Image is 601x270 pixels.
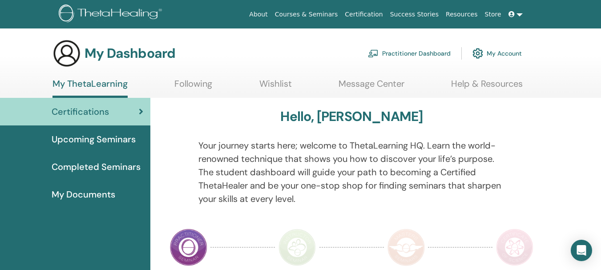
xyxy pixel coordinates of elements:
[387,229,425,266] img: Master
[472,44,522,63] a: My Account
[85,45,175,61] h3: My Dashboard
[271,6,342,23] a: Courses & Seminars
[198,139,505,206] p: Your journey starts here; welcome to ThetaLearning HQ. Learn the world-renowned technique that sh...
[52,39,81,68] img: generic-user-icon.jpg
[246,6,271,23] a: About
[472,46,483,61] img: cog.svg
[174,78,212,96] a: Following
[52,160,141,173] span: Completed Seminars
[368,49,379,57] img: chalkboard-teacher.svg
[259,78,292,96] a: Wishlist
[52,188,115,201] span: My Documents
[278,229,316,266] img: Instructor
[341,6,386,23] a: Certification
[368,44,451,63] a: Practitioner Dashboard
[481,6,505,23] a: Store
[52,78,128,98] a: My ThetaLearning
[52,133,136,146] span: Upcoming Seminars
[387,6,442,23] a: Success Stories
[496,229,533,266] img: Certificate of Science
[280,109,423,125] h3: Hello, [PERSON_NAME]
[451,78,523,96] a: Help & Resources
[170,229,207,266] img: Practitioner
[442,6,481,23] a: Resources
[571,240,592,261] div: Open Intercom Messenger
[52,105,109,118] span: Certifications
[339,78,404,96] a: Message Center
[59,4,165,24] img: logo.png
